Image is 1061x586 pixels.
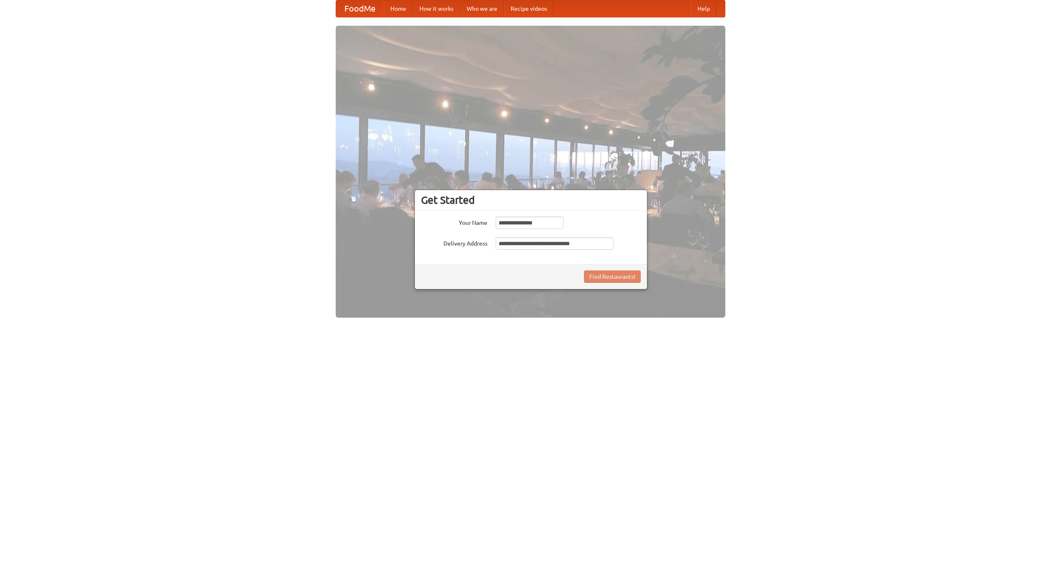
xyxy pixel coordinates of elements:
a: How it works [413,0,460,17]
a: Home [384,0,413,17]
a: Recipe videos [504,0,554,17]
button: Find Restaurants! [584,270,641,283]
a: Who we are [460,0,504,17]
a: Help [691,0,717,17]
label: Your Name [421,217,487,227]
h3: Get Started [421,194,641,206]
a: FoodMe [336,0,384,17]
label: Delivery Address [421,237,487,248]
